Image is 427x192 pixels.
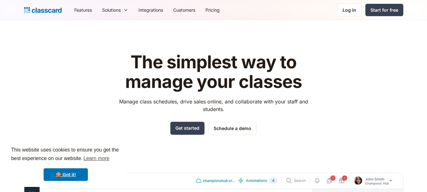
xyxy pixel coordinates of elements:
a: Features [69,3,97,17]
a: Log in [337,3,362,16]
a: Logo [24,6,62,15]
span: This website uses cookies to ensure you get the best experience on our website. [11,146,120,163]
a: learn more about cookies [82,154,110,163]
div: cookieconsent [5,140,126,187]
a: Pricing [200,3,225,17]
a: Start for free [365,4,403,16]
div: Log in [343,7,356,13]
div: Solutions [102,7,121,13]
a: Schedule a demo [208,122,257,135]
div: Solutions [97,3,133,17]
a: dismiss cookie message [44,168,88,181]
a: Integrations [133,3,168,17]
h1: The simplest way to manage your classes [113,53,314,91]
div: Start for free [370,7,398,13]
a: Customers [168,3,200,17]
a: Get started [170,122,204,135]
p: Manage class schedules, drive sales online, and collaborate with your staff and students. [113,98,314,113]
